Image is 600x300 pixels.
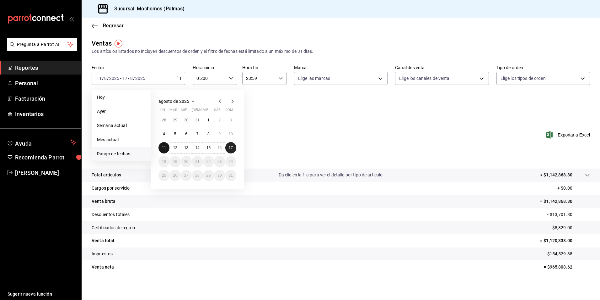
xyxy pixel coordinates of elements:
button: 9 de agosto de 2025 [214,128,225,140]
abbr: 30 de agosto de 2025 [217,173,222,178]
abbr: domingo [225,108,233,114]
abbr: 28 de agosto de 2025 [195,173,199,178]
input: ---- [135,76,146,81]
h3: Sucursal: Mochomos (Palmas) [109,5,185,13]
button: 8 de agosto de 2025 [203,128,214,140]
p: Cargos por servicio [92,185,130,192]
abbr: 20 de agosto de 2025 [184,159,188,164]
span: Elige las marcas [298,75,330,81]
button: Tooltip marker [115,40,122,47]
p: = $1,142,868.80 [540,198,590,205]
button: 19 de agosto de 2025 [169,156,180,167]
button: 1 de agosto de 2025 [203,114,214,126]
label: Tipo de orden [496,65,590,70]
abbr: 13 de agosto de 2025 [184,146,188,150]
span: Reportes [15,64,76,72]
abbr: 22 de agosto de 2025 [206,159,211,164]
abbr: 6 de agosto de 2025 [185,132,187,136]
span: Inventarios [15,110,76,118]
p: - $154,529.38 [545,251,590,257]
div: Ventas [92,39,112,48]
input: -- [104,76,107,81]
span: Mes actual [97,136,146,143]
span: Elige los tipos de orden [501,75,546,81]
abbr: 2 de agosto de 2025 [218,118,221,122]
button: 30 de agosto de 2025 [214,170,225,181]
span: Ayer [97,108,146,115]
label: Canal de venta [395,65,489,70]
span: / [107,76,109,81]
input: -- [130,76,133,81]
label: Hora fin [242,65,287,70]
button: 14 de agosto de 2025 [192,142,203,153]
button: 29 de agosto de 2025 [203,170,214,181]
p: + $1,142,868.80 [540,172,572,178]
abbr: 29 de agosto de 2025 [206,173,211,178]
button: 11 de agosto de 2025 [158,142,169,153]
abbr: jueves [192,108,229,114]
abbr: 23 de agosto de 2025 [217,159,222,164]
button: 12 de agosto de 2025 [169,142,180,153]
label: Marca [294,65,388,70]
p: Venta bruta [92,198,115,205]
button: 28 de agosto de 2025 [192,170,203,181]
button: 31 de julio de 2025 [192,114,203,126]
button: 17 de agosto de 2025 [225,142,236,153]
span: / [133,76,135,81]
button: 7 de agosto de 2025 [192,128,203,140]
abbr: martes [169,108,177,114]
button: 5 de agosto de 2025 [169,128,180,140]
button: 28 de julio de 2025 [158,114,169,126]
abbr: 5 de agosto de 2025 [174,132,176,136]
p: Certificados de regalo [92,225,135,231]
abbr: 27 de agosto de 2025 [184,173,188,178]
abbr: 29 de julio de 2025 [173,118,177,122]
abbr: 12 de agosto de 2025 [173,146,177,150]
button: Exportar a Excel [547,131,590,139]
p: Venta total [92,237,114,244]
button: 10 de agosto de 2025 [225,128,236,140]
abbr: 14 de agosto de 2025 [195,146,199,150]
abbr: 26 de agosto de 2025 [173,173,177,178]
p: = $1,120,338.00 [540,237,590,244]
span: - [120,76,121,81]
button: Pregunta a Parrot AI [7,38,77,51]
span: Recomienda Parrot [15,153,76,162]
p: + $0.00 [557,185,590,192]
div: Los artículos listados no incluyen descuentos de orden y el filtro de fechas está limitado a un m... [92,48,590,55]
abbr: 17 de agosto de 2025 [229,146,233,150]
button: 27 de agosto de 2025 [181,170,192,181]
span: Facturación [15,94,76,103]
button: 22 de agosto de 2025 [203,156,214,167]
button: 25 de agosto de 2025 [158,170,169,181]
span: Hoy [97,94,146,101]
abbr: 1 de agosto de 2025 [207,118,210,122]
label: Fecha [92,65,185,70]
p: = $965,808.62 [544,264,590,270]
p: - $13,701.80 [547,211,590,218]
button: 21 de agosto de 2025 [192,156,203,167]
span: Ayuda [15,139,68,146]
abbr: viernes [203,108,208,114]
button: 29 de julio de 2025 [169,114,180,126]
button: 24 de agosto de 2025 [225,156,236,167]
input: -- [96,76,102,81]
p: Resumen [92,153,590,161]
button: open_drawer_menu [69,16,74,21]
span: agosto de 2025 [158,99,189,104]
button: 20 de agosto de 2025 [181,156,192,167]
button: agosto de 2025 [158,97,197,105]
button: Regresar [92,23,124,29]
span: Personal [15,79,76,87]
abbr: 19 de agosto de 2025 [173,159,177,164]
label: Hora inicio [193,65,237,70]
button: 26 de agosto de 2025 [169,170,180,181]
span: Rango de fechas [97,151,146,157]
abbr: 11 de agosto de 2025 [162,146,166,150]
input: -- [122,76,128,81]
button: 30 de julio de 2025 [181,114,192,126]
span: / [102,76,104,81]
abbr: 3 de agosto de 2025 [230,118,232,122]
abbr: 25 de agosto de 2025 [162,173,166,178]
